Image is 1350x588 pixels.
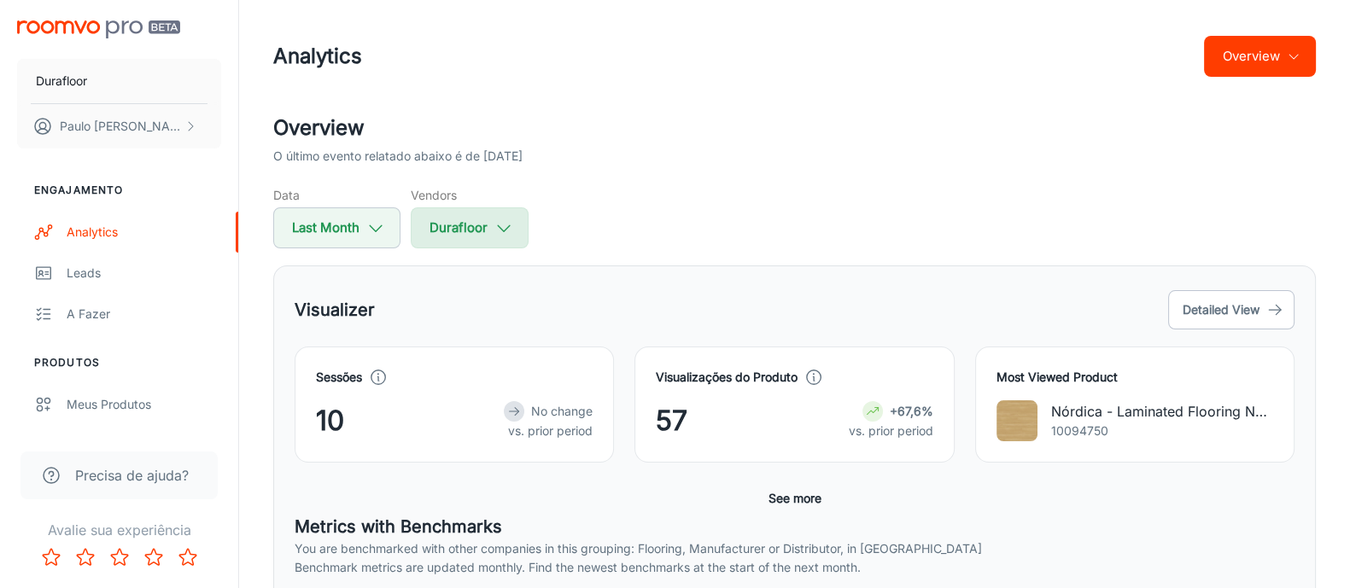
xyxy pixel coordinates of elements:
div: A fazer [67,305,221,323]
p: Avalie sua experiência [14,520,225,540]
p: You are benchmarked with other companies in this grouping: Flooring, Manufacturer or Distributor,... [295,539,1294,558]
button: Rate 5 star [171,540,205,574]
img: Roomvo PRO Beta [17,20,180,38]
span: No change [531,404,593,418]
p: Nórdica - Laminated Flooring New Way Line [1051,401,1273,422]
button: Detailed View [1168,290,1294,329]
button: See more [762,483,828,514]
p: Durafloor [36,72,87,90]
button: Rate 2 star [68,540,102,574]
h5: Data [273,186,400,204]
p: O último evento relatado abaixo é de [DATE] [273,147,523,166]
button: Rate 3 star [102,540,137,574]
div: Meus Produtos [67,395,221,414]
h2: Overview [273,113,1316,143]
strong: +67,6% [890,404,933,418]
div: Leads [67,264,221,282]
h4: Most Viewed Product [996,368,1273,387]
p: Paulo [PERSON_NAME] [60,117,180,136]
button: Rate 1 star [34,540,68,574]
button: Rate 4 star [137,540,171,574]
button: Paulo [PERSON_NAME] [17,104,221,148]
h1: Analytics [273,41,362,72]
p: vs. prior period [504,422,593,440]
h5: Metrics with Benchmarks [295,514,1294,539]
button: Overview [1204,36,1316,77]
p: 10094750 [1051,422,1273,440]
h5: Vendors [411,186,529,204]
h4: Visualizações do Produto [656,368,798,387]
span: Precisa de ajuda? [75,465,189,486]
button: Durafloor [17,59,221,103]
h4: Sessões [316,368,362,387]
button: Durafloor [411,207,529,248]
button: Last Month [273,207,400,248]
span: 57 [656,400,687,441]
img: Nórdica - Laminated Flooring New Way Line [996,400,1037,441]
div: Analytics [67,223,221,242]
h5: Visualizer [295,297,375,323]
p: vs. prior period [849,422,933,440]
p: Benchmark metrics are updated monthly. Find the newest benchmarks at the start of the next month. [295,558,1294,577]
span: 10 [316,400,344,441]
